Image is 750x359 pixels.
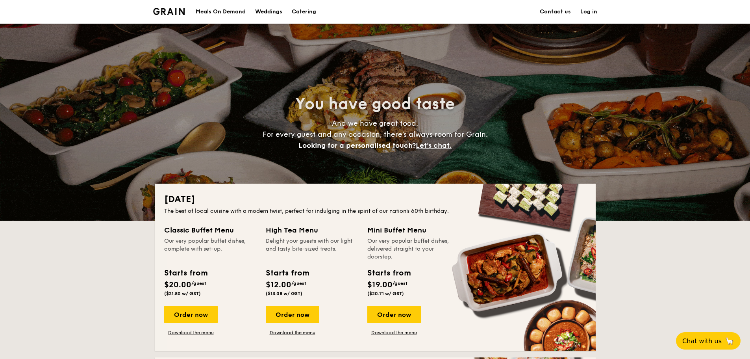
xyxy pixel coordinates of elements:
[367,225,459,236] div: Mini Buffet Menu
[164,193,586,206] h2: [DATE]
[682,337,722,345] span: Chat with us
[725,337,734,346] span: 🦙
[164,329,218,336] a: Download the menu
[266,237,358,261] div: Delight your guests with our light and tasty bite-sized treats.
[266,306,319,323] div: Order now
[164,267,207,279] div: Starts from
[266,329,319,336] a: Download the menu
[164,291,201,296] span: ($21.80 w/ GST)
[191,281,206,286] span: /guest
[266,280,291,290] span: $12.00
[393,281,407,286] span: /guest
[153,8,185,15] a: Logotype
[164,280,191,290] span: $20.00
[367,329,421,336] a: Download the menu
[164,237,256,261] div: Our very popular buffet dishes, complete with set-up.
[367,291,404,296] span: ($20.71 w/ GST)
[676,332,741,350] button: Chat with us🦙
[367,280,393,290] span: $19.00
[291,281,306,286] span: /guest
[298,141,416,150] span: Looking for a personalised touch?
[367,306,421,323] div: Order now
[263,119,488,150] span: And we have great food. For every guest and any occasion, there’s always room for Grain.
[164,207,586,215] div: The best of local cuisine with a modern twist, perfect for indulging in the spirit of our nation’...
[164,225,256,236] div: Classic Buffet Menu
[266,291,302,296] span: ($13.08 w/ GST)
[416,141,452,150] span: Let's chat.
[266,267,309,279] div: Starts from
[295,95,455,113] span: You have good taste
[266,225,358,236] div: High Tea Menu
[367,267,410,279] div: Starts from
[367,237,459,261] div: Our very popular buffet dishes, delivered straight to your doorstep.
[153,8,185,15] img: Grain
[164,306,218,323] div: Order now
